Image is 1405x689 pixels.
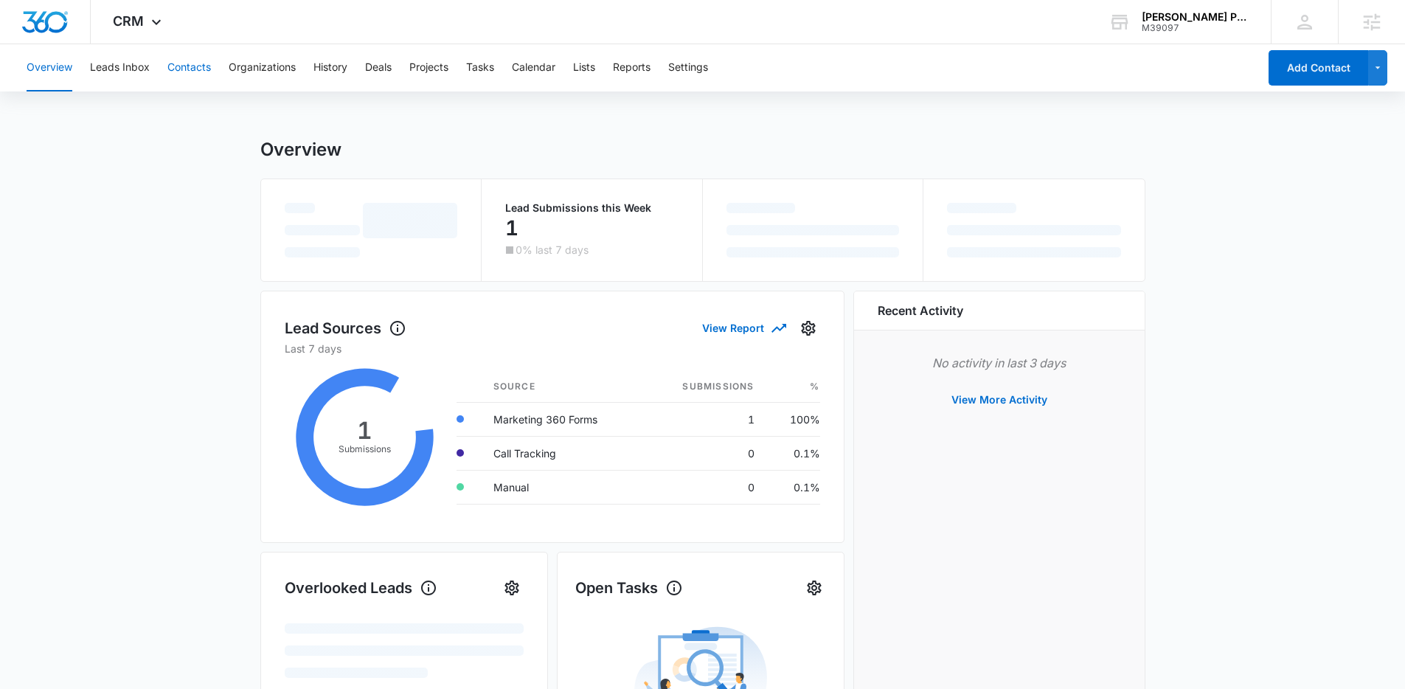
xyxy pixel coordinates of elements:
td: Marketing 360 Forms [482,402,645,436]
button: Contacts [167,44,211,91]
button: Calendar [512,44,555,91]
div: account id [1142,23,1249,33]
td: 100% [766,402,820,436]
h1: Overlooked Leads [285,577,437,599]
h1: Open Tasks [575,577,683,599]
span: CRM [113,13,144,29]
button: Deals [365,44,392,91]
td: 0.1% [766,470,820,504]
td: 1 [645,402,766,436]
th: Submissions [645,371,766,403]
button: View Report [702,315,785,341]
button: Tasks [466,44,494,91]
th: Source [482,371,645,403]
button: Reports [613,44,651,91]
h1: Lead Sources [285,317,406,339]
button: View More Activity [937,382,1062,418]
p: Lead Submissions this Week [505,203,679,213]
p: 1 [505,216,518,240]
div: account name [1142,11,1249,23]
button: Leads Inbox [90,44,150,91]
p: 0% last 7 days [516,245,589,255]
button: Settings [500,576,524,600]
button: Lists [573,44,595,91]
button: Organizations [229,44,296,91]
td: 0 [645,470,766,504]
td: 0.1% [766,436,820,470]
button: Settings [802,576,826,600]
td: Manual [482,470,645,504]
h1: Overview [260,139,341,161]
p: Last 7 days [285,341,820,356]
p: No activity in last 3 days [878,354,1121,372]
button: Settings [797,316,820,340]
button: Add Contact [1269,50,1368,86]
button: Overview [27,44,72,91]
button: History [313,44,347,91]
td: 0 [645,436,766,470]
button: Projects [409,44,448,91]
td: Call Tracking [482,436,645,470]
button: Settings [668,44,708,91]
th: % [766,371,820,403]
h6: Recent Activity [878,302,963,319]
